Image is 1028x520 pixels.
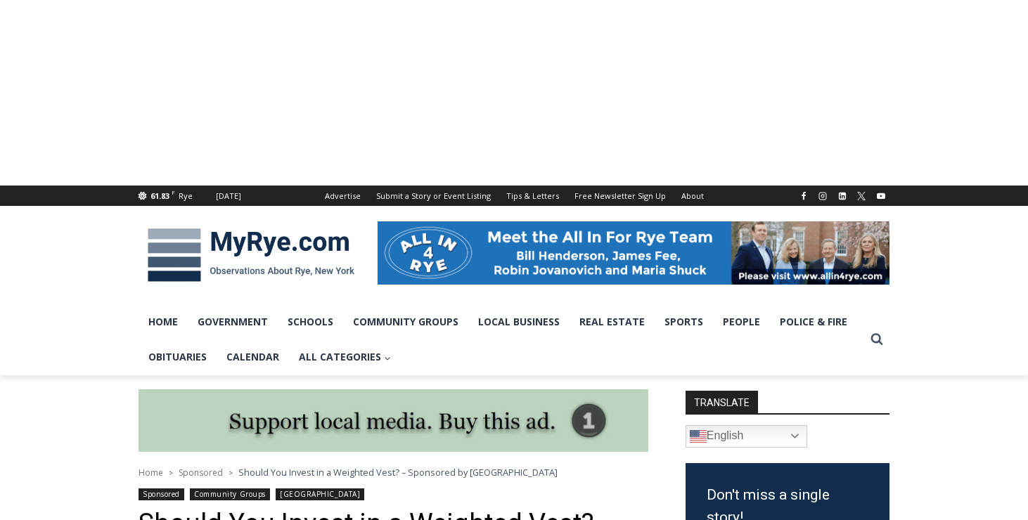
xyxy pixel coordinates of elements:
[188,304,278,339] a: Government
[317,186,712,206] nav: Secondary Navigation
[278,304,343,339] a: Schools
[655,304,713,339] a: Sports
[378,221,889,285] img: All in for Rye
[368,186,499,206] a: Submit a Story or Event Listing
[343,304,468,339] a: Community Groups
[139,304,188,339] a: Home
[229,468,233,478] span: >
[686,425,807,448] a: English
[864,327,889,352] button: View Search Form
[567,186,674,206] a: Free Newsletter Sign Up
[686,391,758,413] strong: TRANSLATE
[217,339,289,375] a: Calendar
[299,349,391,365] span: All Categories
[814,188,831,204] a: Instagram
[317,186,368,206] a: Advertise
[690,428,707,445] img: en
[795,188,812,204] a: Facebook
[873,188,889,204] a: YouTube
[139,304,864,375] nav: Primary Navigation
[139,339,217,375] a: Obituaries
[150,190,169,201] span: 61.83
[139,488,184,500] a: Sponsored
[190,488,269,500] a: Community Groups
[139,219,364,292] img: MyRye.com
[139,467,163,479] a: Home
[289,339,401,375] a: All Categories
[499,186,567,206] a: Tips & Letters
[179,190,193,202] div: Rye
[570,304,655,339] a: Real Estate
[834,188,851,204] a: Linkedin
[238,466,558,479] span: Should You Invest in a Weighted Vest? – Sponsored by [GEOGRAPHIC_DATA]
[169,468,173,478] span: >
[853,188,870,204] a: X
[770,304,857,339] a: Police & Fire
[276,488,364,500] a: [GEOGRAPHIC_DATA]
[172,188,175,196] span: F
[468,304,570,339] a: Local Business
[139,465,648,479] nav: Breadcrumbs
[139,389,648,453] img: support local media, buy this ad
[713,304,770,339] a: People
[674,186,712,206] a: About
[216,190,241,202] div: [DATE]
[179,467,223,479] a: Sponsored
